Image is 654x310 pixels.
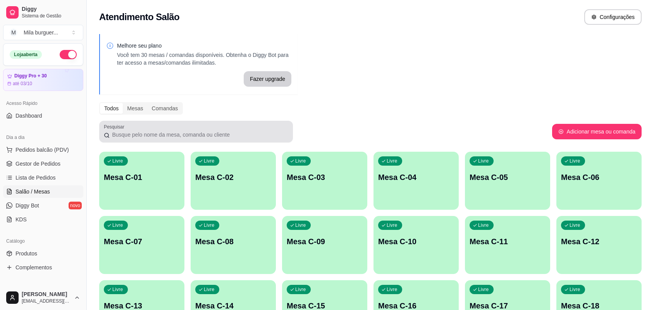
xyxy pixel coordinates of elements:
p: Melhore seu plano [117,42,291,50]
button: Alterar Status [60,50,77,59]
button: LivreMesa C-11 [465,216,550,274]
p: Livre [295,222,306,228]
div: Dia a dia [3,131,83,144]
span: Pedidos balcão (PDV) [15,146,69,154]
div: Comandas [148,103,182,114]
p: Mesa C-03 [287,172,363,183]
p: Livre [570,222,580,228]
a: KDS [3,213,83,226]
p: Livre [112,286,123,293]
p: Mesa C-06 [561,172,637,183]
h2: Atendimento Salão [99,11,179,23]
div: Todos [100,103,123,114]
button: Select a team [3,25,83,40]
p: Livre [478,222,489,228]
p: Livre [204,286,215,293]
article: Diggy Pro + 30 [14,73,47,79]
span: Produtos [15,250,37,257]
a: Dashboard [3,110,83,122]
span: Salão / Mesas [15,188,50,195]
p: Livre [112,158,123,164]
button: LivreMesa C-03 [282,152,367,210]
button: LivreMesa C-10 [373,216,459,274]
p: Mesa C-12 [561,236,637,247]
p: Livre [295,158,306,164]
p: Você tem 30 mesas / comandas disponíveis. Obtenha o Diggy Bot para ter acesso a mesas/comandas il... [117,51,291,67]
button: Fazer upgrade [244,71,291,87]
div: Mila burguer ... [24,29,58,36]
button: Pedidos balcão (PDV) [3,144,83,156]
p: Livre [478,286,489,293]
p: Mesa C-11 [470,236,546,247]
button: LivreMesa C-04 [373,152,459,210]
p: Livre [295,286,306,293]
button: LivreMesa C-09 [282,216,367,274]
a: Diggy Botnovo [3,199,83,212]
a: Salão / Mesas [3,185,83,198]
p: Livre [387,222,398,228]
button: LivreMesa C-06 [556,152,642,210]
p: Livre [204,158,215,164]
button: LivreMesa C-12 [556,216,642,274]
button: LivreMesa C-01 [99,152,184,210]
span: Diggy Bot [15,202,39,209]
p: Livre [387,158,398,164]
span: Dashboard [15,112,42,120]
p: Livre [478,158,489,164]
button: Adicionar mesa ou comanda [552,124,642,139]
button: [PERSON_NAME][EMAIL_ADDRESS][DOMAIN_NAME] [3,288,83,307]
p: Mesa C-01 [104,172,180,183]
p: Mesa C-10 [378,236,454,247]
p: Livre [570,158,580,164]
div: Catálogo [3,235,83,247]
p: Mesa C-08 [195,236,271,247]
span: Sistema de Gestão [22,13,80,19]
article: até 03/10 [13,80,32,87]
p: Mesa C-02 [195,172,271,183]
p: Livre [204,222,215,228]
a: Diggy Pro + 30até 03/10 [3,69,83,91]
span: Gestor de Pedidos [15,160,60,168]
span: Lista de Pedidos [15,174,56,182]
p: Livre [387,286,398,293]
span: M [10,29,17,36]
a: Complementos [3,261,83,274]
button: LivreMesa C-05 [465,152,550,210]
div: Loja aberta [10,50,42,59]
div: Mesas [123,103,147,114]
a: Gestor de Pedidos [3,158,83,170]
p: Livre [112,222,123,228]
p: Mesa C-07 [104,236,180,247]
a: Produtos [3,247,83,260]
div: Acesso Rápido [3,97,83,110]
p: Mesa C-04 [378,172,454,183]
span: Diggy [22,6,80,13]
span: KDS [15,216,27,223]
button: Configurações [584,9,642,25]
button: LivreMesa C-02 [191,152,276,210]
p: Livre [570,286,580,293]
button: LivreMesa C-07 [99,216,184,274]
label: Pesquisar [104,123,127,130]
input: Pesquisar [110,131,288,139]
p: Mesa C-05 [470,172,546,183]
span: Complementos [15,264,52,271]
a: Lista de Pedidos [3,171,83,184]
button: LivreMesa C-08 [191,216,276,274]
a: DiggySistema de Gestão [3,3,83,22]
span: [EMAIL_ADDRESS][DOMAIN_NAME] [22,298,71,304]
span: [PERSON_NAME] [22,291,71,298]
p: Mesa C-09 [287,236,363,247]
